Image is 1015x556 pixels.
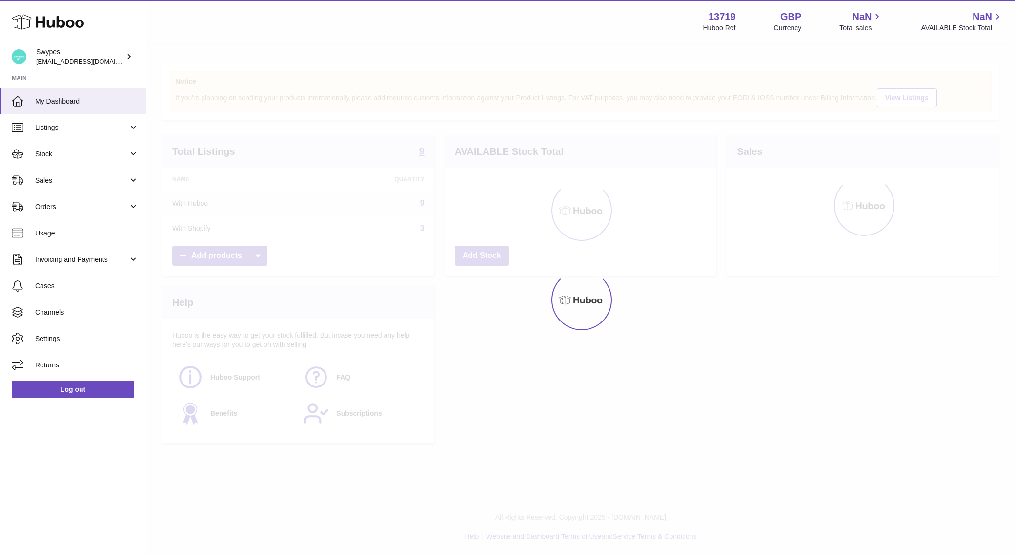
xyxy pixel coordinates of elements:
span: NaN [852,10,872,23]
span: My Dashboard [35,97,139,106]
span: Returns [35,361,139,370]
span: Channels [35,308,139,317]
strong: 13719 [709,10,736,23]
span: Stock [35,150,128,159]
div: Swypes [36,47,124,66]
span: Invoicing and Payments [35,255,128,264]
span: Sales [35,176,128,185]
a: NaN AVAILABLE Stock Total [921,10,1003,33]
a: Log out [12,381,134,398]
div: Huboo Ref [703,23,736,33]
span: Cases [35,281,139,291]
span: NaN [973,10,992,23]
span: Usage [35,229,139,238]
span: Orders [35,202,128,212]
span: Settings [35,334,139,343]
span: AVAILABLE Stock Total [921,23,1003,33]
div: Currency [774,23,802,33]
span: Total sales [839,23,883,33]
strong: GBP [780,10,801,23]
span: Listings [35,123,128,132]
span: [EMAIL_ADDRESS][DOMAIN_NAME] [36,57,143,65]
a: NaN Total sales [839,10,883,33]
img: hello@swypes.co.uk [12,49,26,64]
